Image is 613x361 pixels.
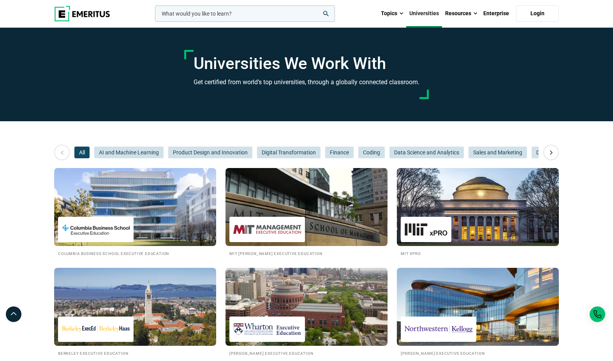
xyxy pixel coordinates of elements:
[225,268,388,356] a: Universities We Work With Wharton Executive Education [PERSON_NAME] Executive Education
[54,268,216,346] img: Universities We Work With
[397,268,559,356] a: Universities We Work With Kellogg Executive Education [PERSON_NAME] Executive Education
[54,268,216,356] a: Universities We Work With Berkeley Executive Education Berkeley Executive Education
[58,350,212,356] h2: Berkeley Executive Education
[194,54,419,73] h1: Universities We Work With
[358,147,385,158] button: Coding
[225,168,388,257] a: Universities We Work With MIT Sloan Executive Education MIT [PERSON_NAME] Executive Education
[54,168,216,257] a: Universities We Work With Columbia Business School Executive Education Columbia Business School E...
[155,5,335,22] input: woocommerce-product-search-field-0
[58,250,212,257] h2: Columbia Business School Executive Education
[532,147,582,158] button: Digital Marketing
[325,147,354,158] button: Finance
[469,147,527,158] button: Sales and Marketing
[233,320,301,338] img: Wharton Executive Education
[225,168,388,246] img: Universities We Work With
[397,168,559,246] img: Universities We Work With
[54,168,216,246] img: Universities We Work With
[62,320,130,338] img: Berkeley Executive Education
[233,221,301,238] img: MIT Sloan Executive Education
[229,350,384,356] h2: [PERSON_NAME] Executive Education
[225,268,388,346] img: Universities We Work With
[405,221,447,238] img: MIT xPRO
[401,350,555,356] h2: [PERSON_NAME] Executive Education
[401,250,555,257] h2: MIT xPRO
[194,77,419,87] h3: Get certified from world’s top universities, through a globally connected classroom.
[516,5,559,22] a: Login
[405,320,472,338] img: Kellogg Executive Education
[62,221,130,238] img: Columbia Business School Executive Education
[229,250,384,257] h2: MIT [PERSON_NAME] Executive Education
[257,147,321,158] button: Digital Transformation
[397,168,559,257] a: Universities We Work With MIT xPRO MIT xPRO
[389,147,464,158] button: Data Science and Analytics
[397,268,559,346] img: Universities We Work With
[74,147,90,158] button: All
[94,147,164,158] button: AI and Machine Learning
[168,147,252,158] button: Product Design and Innovation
